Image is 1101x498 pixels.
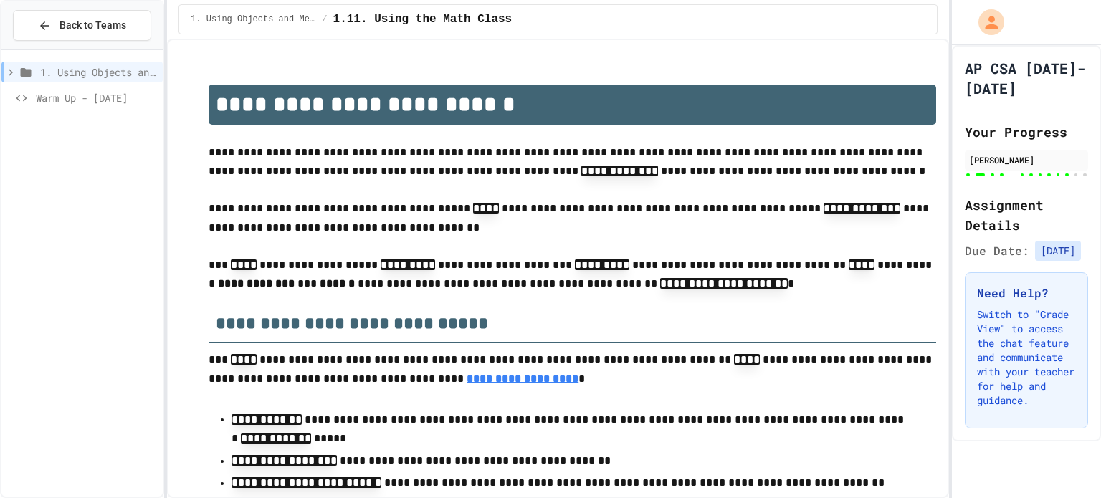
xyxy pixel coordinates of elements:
iframe: chat widget [982,378,1087,439]
span: Due Date: [965,242,1029,259]
span: Warm Up - [DATE] [36,90,157,105]
h2: Assignment Details [965,195,1088,235]
span: 1.11. Using the Math Class [333,11,513,28]
span: 1. Using Objects and Methods [191,14,316,25]
h1: AP CSA [DATE]-[DATE] [965,58,1088,98]
button: Back to Teams [13,10,151,41]
h2: Your Progress [965,122,1088,142]
iframe: chat widget [1041,441,1087,484]
h3: Need Help? [977,284,1076,302]
div: [PERSON_NAME] [969,153,1084,166]
span: 1. Using Objects and Methods [40,64,157,80]
span: / [322,14,327,25]
div: My Account [963,6,1008,39]
span: [DATE] [1035,241,1081,261]
span: Back to Teams [59,18,126,33]
p: Switch to "Grade View" to access the chat feature and communicate with your teacher for help and ... [977,307,1076,408]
